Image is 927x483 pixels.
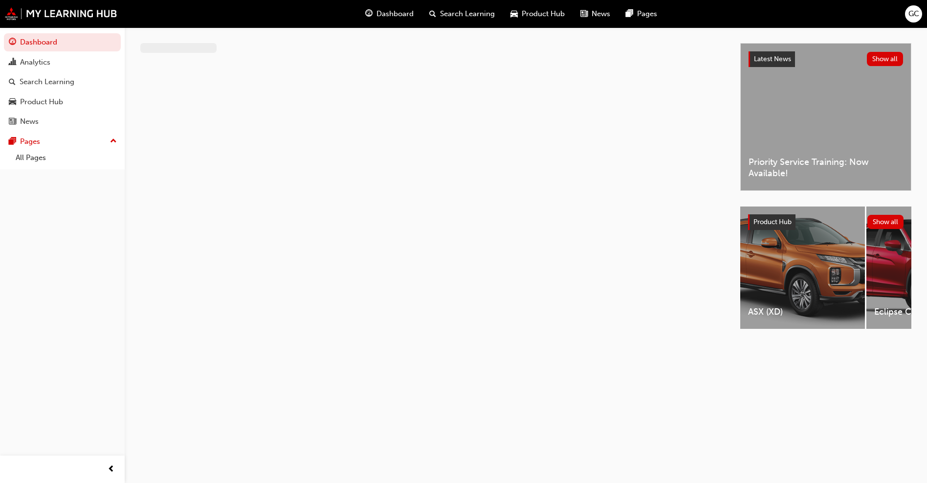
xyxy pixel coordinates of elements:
a: Latest NewsShow all [749,51,903,67]
span: up-icon [110,135,117,148]
a: All Pages [12,150,121,165]
span: guage-icon [9,38,16,47]
span: pages-icon [9,138,16,146]
span: pages-icon [626,8,633,20]
button: Pages [4,133,121,151]
span: Priority Service Training: Now Available! [749,157,903,179]
a: Search Learning [4,73,121,91]
span: Dashboard [376,8,414,20]
div: Search Learning [20,76,74,88]
button: Show all [867,52,904,66]
a: guage-iconDashboard [357,4,421,24]
span: GC [908,8,919,20]
a: car-iconProduct Hub [503,4,573,24]
button: Show all [867,215,904,229]
button: GC [905,5,922,23]
img: mmal [5,7,117,20]
span: search-icon [429,8,436,20]
span: prev-icon [108,463,115,476]
div: Pages [20,136,40,147]
a: Dashboard [4,33,121,51]
span: search-icon [9,78,16,87]
a: Product HubShow all [748,214,904,230]
a: Product Hub [4,93,121,111]
a: pages-iconPages [618,4,665,24]
span: Pages [637,8,657,20]
span: Product Hub [522,8,565,20]
span: guage-icon [365,8,373,20]
span: News [592,8,610,20]
a: Latest NewsShow allPriority Service Training: Now Available! [740,43,911,191]
a: search-iconSearch Learning [421,4,503,24]
div: Analytics [20,57,50,68]
span: news-icon [9,117,16,126]
a: Analytics [4,53,121,71]
span: Product Hub [753,218,792,226]
div: Product Hub [20,96,63,108]
span: Search Learning [440,8,495,20]
a: news-iconNews [573,4,618,24]
span: car-icon [510,8,518,20]
div: News [20,116,39,127]
a: News [4,113,121,131]
span: ASX (XD) [748,306,857,318]
span: chart-icon [9,58,16,67]
span: news-icon [580,8,588,20]
button: DashboardAnalyticsSearch LearningProduct HubNews [4,31,121,133]
span: Latest News [754,55,791,63]
a: ASX (XD) [740,207,865,329]
span: car-icon [9,98,16,107]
